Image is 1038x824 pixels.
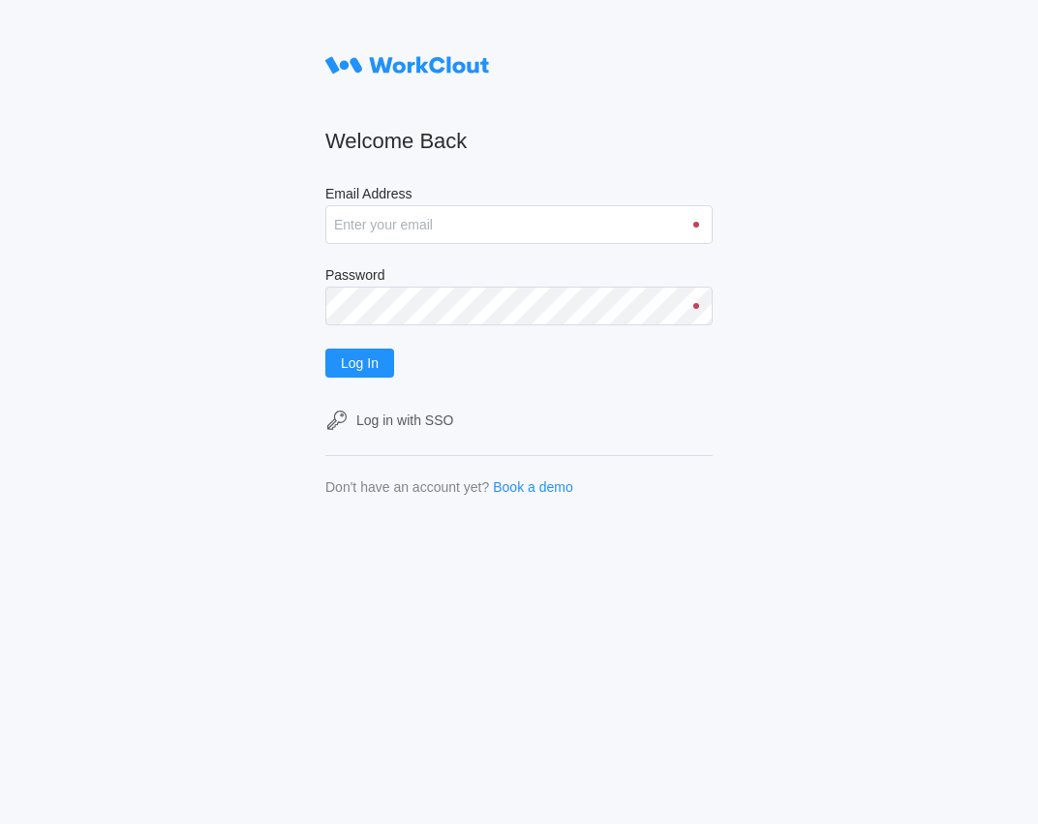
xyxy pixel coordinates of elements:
h2: Welcome Back [325,128,713,155]
div: Don't have an account yet? [325,479,489,495]
a: Book a demo [493,479,573,495]
a: Log in with SSO [325,409,713,432]
label: Password [325,267,713,287]
input: Enter your email [325,205,713,244]
label: Email Address [325,186,713,205]
div: Log in with SSO [356,412,453,428]
span: Log In [341,356,379,370]
button: Log In [325,349,394,378]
